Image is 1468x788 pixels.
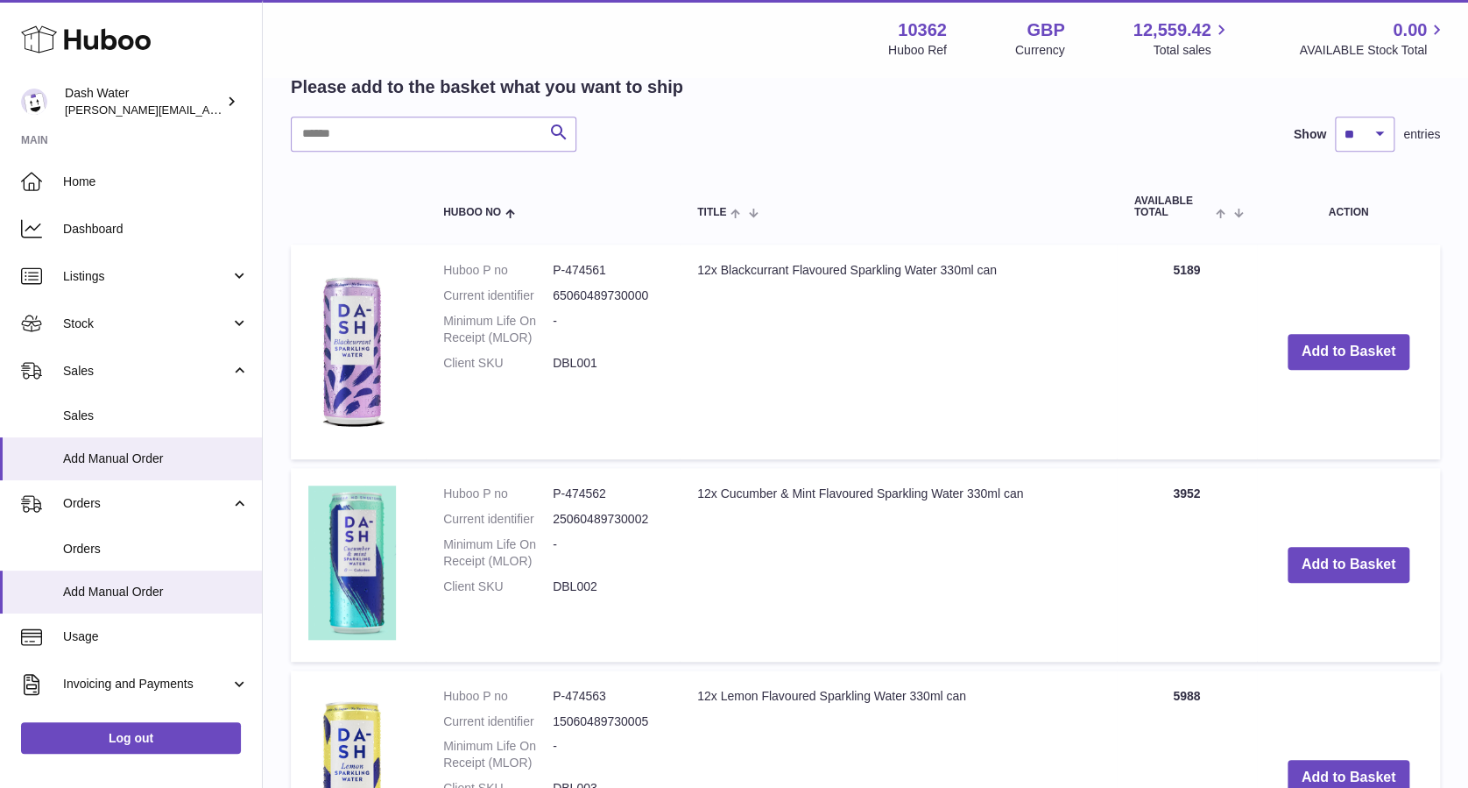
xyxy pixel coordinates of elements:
dt: Huboo P no [443,688,553,705]
dd: - [553,738,662,771]
strong: 10362 [898,18,947,42]
span: Listings [63,268,230,285]
span: entries [1403,126,1440,143]
img: james@dash-water.com [21,89,47,115]
dt: Client SKU [443,579,553,595]
span: Invoicing and Payments [63,676,230,692]
dd: P-474563 [553,688,662,705]
dt: Minimum Life On Receipt (MLOR) [443,313,553,346]
dt: Current identifier [443,288,553,304]
span: 12,559.42 [1133,18,1210,42]
strong: GBP [1027,18,1064,42]
span: [PERSON_NAME][EMAIL_ADDRESS][DOMAIN_NAME] [65,103,351,117]
dd: - [553,536,662,570]
td: 3952 [1117,468,1257,661]
span: Home [63,174,249,190]
dt: Current identifier [443,713,553,730]
a: 0.00 AVAILABLE Stock Total [1299,18,1447,59]
span: AVAILABLE Stock Total [1299,42,1447,59]
h2: Please add to the basket what you want to ship [291,75,683,99]
img: 12x Cucumber & Mint Flavoured Sparkling Water 330ml can [308,486,396,640]
a: 12,559.42 Total sales [1133,18,1231,59]
dd: DBL002 [553,579,662,595]
span: Add Manual Order [63,451,249,467]
dd: 65060489730000 [553,288,662,304]
span: Orders [63,495,230,512]
span: Total sales [1153,42,1231,59]
span: AVAILABLE Total [1134,195,1212,218]
dd: P-474561 [553,262,662,279]
dt: Minimum Life On Receipt (MLOR) [443,738,553,771]
dd: P-474562 [553,486,662,502]
span: Huboo no [443,207,501,218]
span: Add Manual Order [63,584,249,600]
a: Log out [21,722,241,754]
dt: Huboo P no [443,486,553,502]
div: Currency [1015,42,1065,59]
dd: - [553,313,662,346]
span: 0.00 [1393,18,1427,42]
span: Stock [63,316,230,332]
span: Sales [63,363,230,380]
span: Dashboard [63,221,249,238]
td: 12x Blackcurrant Flavoured Sparkling Water 330ml can [680,245,1117,459]
dt: Client SKU [443,355,553,372]
span: Orders [63,541,249,557]
td: 12x Cucumber & Mint Flavoured Sparkling Water 330ml can [680,468,1117,661]
dd: 15060489730005 [553,713,662,730]
div: Dash Water [65,85,222,118]
span: Usage [63,628,249,645]
th: Action [1257,178,1440,236]
button: Add to Basket [1288,547,1410,583]
div: Huboo Ref [888,42,947,59]
span: Title [697,207,726,218]
dt: Huboo P no [443,262,553,279]
span: Sales [63,408,249,424]
dd: 25060489730002 [553,511,662,528]
dt: Minimum Life On Receipt (MLOR) [443,536,553,570]
td: 5189 [1117,245,1257,459]
label: Show [1294,126,1326,143]
button: Add to Basket [1288,334,1410,370]
img: 12x Blackcurrant Flavoured Sparkling Water 330ml can [308,262,396,437]
dt: Current identifier [443,511,553,528]
dd: DBL001 [553,355,662,372]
